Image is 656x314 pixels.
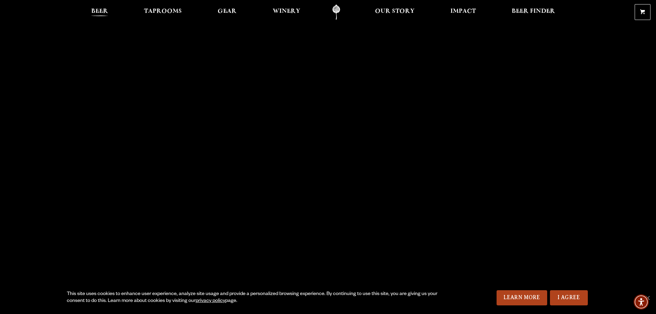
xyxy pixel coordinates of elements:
span: Our Story [375,9,415,14]
a: Taprooms [139,4,186,20]
span: Beer [91,9,108,14]
a: Our Story [371,4,419,20]
a: Impact [446,4,480,20]
a: Gear [213,4,241,20]
div: This site uses cookies to enhance user experience, analyze site usage and provide a personalized ... [67,291,440,305]
a: Beer Finder [507,4,560,20]
a: Learn More [497,290,547,305]
span: Taprooms [144,9,182,14]
a: Beer [87,4,113,20]
div: Accessibility Menu [634,294,649,310]
a: Odell Home [323,4,349,20]
span: Gear [218,9,237,14]
a: privacy policy [196,298,225,304]
a: I Agree [550,290,588,305]
a: Winery [268,4,305,20]
span: Beer Finder [512,9,555,14]
span: Winery [273,9,300,14]
span: Impact [450,9,476,14]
